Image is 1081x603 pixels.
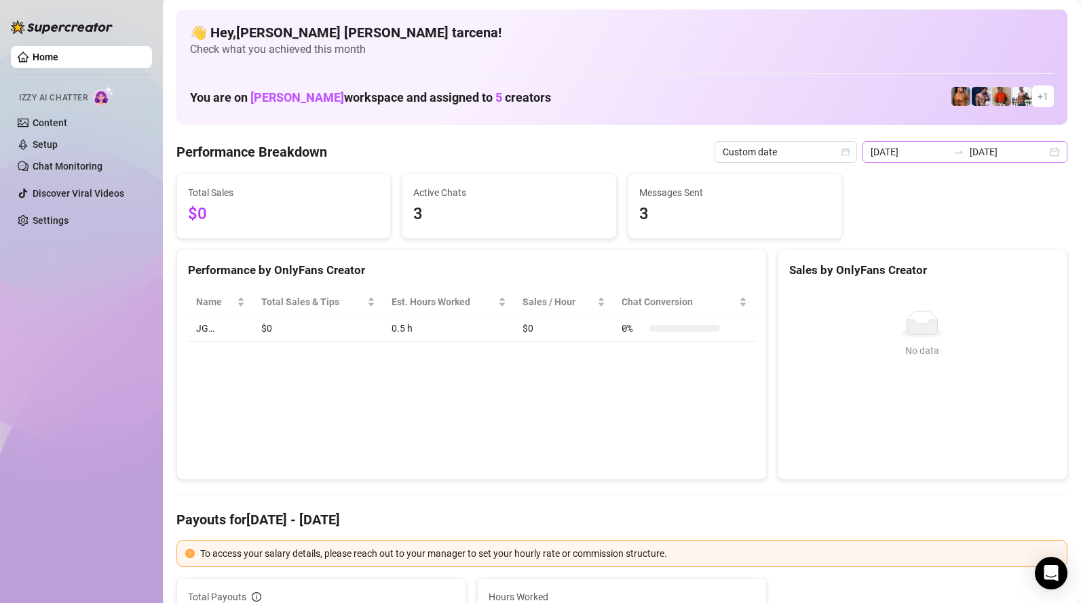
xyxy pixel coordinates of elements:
[196,294,234,309] span: Name
[33,52,58,62] a: Home
[523,294,594,309] span: Sales / Hour
[1012,87,1031,106] img: JUSTIN
[639,185,831,200] span: Messages Sent
[795,343,1050,358] div: No data
[953,147,964,157] span: swap-right
[1038,89,1048,104] span: + 1
[33,139,58,150] a: Setup
[190,90,551,105] h1: You are on workspace and assigned to creators
[188,261,755,279] div: Performance by OnlyFans Creator
[514,315,613,342] td: $0
[253,289,383,315] th: Total Sales & Tips
[176,142,327,161] h4: Performance Breakdown
[188,315,253,342] td: JG…
[188,185,379,200] span: Total Sales
[1035,557,1067,589] div: Open Intercom Messenger
[33,117,67,128] a: Content
[33,161,102,172] a: Chat Monitoring
[413,201,605,227] span: 3
[413,185,605,200] span: Active Chats
[200,546,1059,561] div: To access your salary details, please reach out to your manager to set your hourly rate or commis...
[992,87,1011,106] img: Justin
[495,90,502,104] span: 5
[841,148,850,156] span: calendar
[613,289,755,315] th: Chat Conversion
[250,90,344,104] span: [PERSON_NAME]
[951,87,970,106] img: JG
[261,294,364,309] span: Total Sales & Tips
[970,144,1047,159] input: End date
[11,20,113,34] img: logo-BBDzfeDw.svg
[33,188,124,199] a: Discover Viral Videos
[19,92,88,104] span: Izzy AI Chatter
[253,315,383,342] td: $0
[392,294,495,309] div: Est. Hours Worked
[33,215,69,226] a: Settings
[383,315,514,342] td: 0.5 h
[188,289,253,315] th: Name
[176,510,1067,529] h4: Payouts for [DATE] - [DATE]
[93,86,114,106] img: AI Chatter
[190,42,1054,57] span: Check what you achieved this month
[953,147,964,157] span: to
[622,321,643,336] span: 0 %
[252,592,261,602] span: info-circle
[188,201,379,227] span: $0
[185,549,195,558] span: exclamation-circle
[871,144,948,159] input: Start date
[639,201,831,227] span: 3
[190,23,1054,42] h4: 👋 Hey, [PERSON_NAME] [PERSON_NAME] tarcena !
[622,294,736,309] span: Chat Conversion
[789,261,1056,279] div: Sales by OnlyFans Creator
[514,289,613,315] th: Sales / Hour
[723,142,849,162] span: Custom date
[972,87,991,106] img: Axel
